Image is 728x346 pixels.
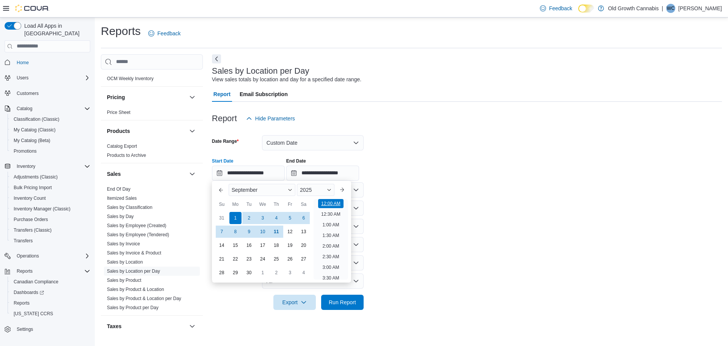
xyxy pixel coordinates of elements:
[216,226,228,238] div: day-7
[353,205,359,211] button: Open list of options
[243,198,255,210] div: Tu
[270,226,282,238] div: day-11
[107,214,134,219] a: Sales by Day
[107,93,186,101] button: Pricing
[336,184,348,196] button: Next month
[229,253,242,265] div: day-22
[14,127,56,133] span: My Catalog (Classic)
[11,172,61,182] a: Adjustments (Classic)
[11,299,90,308] span: Reports
[11,236,36,245] a: Transfers
[101,24,141,39] h1: Reports
[14,104,35,113] button: Catalog
[14,311,53,317] span: [US_STATE] CCRS
[270,267,282,279] div: day-2
[284,239,296,251] div: day-19
[667,4,675,13] span: WC
[107,269,160,274] a: Sales by Location per Day
[2,73,93,83] button: Users
[319,242,342,251] li: 2:00 AM
[11,277,61,286] a: Canadian Compliance
[212,114,237,123] h3: Report
[212,138,239,144] label: Date Range
[298,253,310,265] div: day-27
[14,185,52,191] span: Bulk Pricing Import
[353,187,359,193] button: Open list of options
[318,199,344,208] li: 12:00 AM
[107,259,143,265] span: Sales by Location
[243,212,255,224] div: day-2
[229,267,242,279] div: day-29
[298,239,310,251] div: day-20
[11,136,53,145] a: My Catalog (Beta)
[14,227,52,233] span: Transfers (Classic)
[270,198,282,210] div: Th
[14,137,50,144] span: My Catalog (Beta)
[107,127,186,135] button: Products
[578,5,594,13] input: Dark Mode
[145,26,184,41] a: Feedback
[107,76,154,82] span: OCM Weekly Inventory
[188,322,197,331] button: Taxes
[314,199,348,280] ul: Time
[14,162,90,171] span: Inventory
[11,215,51,224] a: Purchase Orders
[14,195,46,201] span: Inventory Count
[216,212,228,224] div: day-31
[17,268,33,274] span: Reports
[270,212,282,224] div: day-4
[14,216,48,223] span: Purchase Orders
[284,226,296,238] div: day-12
[107,76,154,81] a: OCM Weekly Inventory
[14,325,36,334] a: Settings
[8,276,93,287] button: Canadian Compliance
[107,186,130,192] span: End Of Day
[216,267,228,279] div: day-28
[537,1,575,16] a: Feedback
[14,251,90,261] span: Operations
[608,4,659,13] p: Old Growth Cannabis
[11,136,90,145] span: My Catalog (Beta)
[14,73,31,82] button: Users
[678,4,722,13] p: [PERSON_NAME]
[101,74,203,86] div: OCM
[298,198,310,210] div: Sa
[17,326,33,332] span: Settings
[243,226,255,238] div: day-9
[286,166,359,181] input: Press the down key to open a popover containing a calendar.
[257,212,269,224] div: day-3
[270,239,282,251] div: day-18
[2,103,93,114] button: Catalog
[2,324,93,335] button: Settings
[17,106,32,112] span: Catalog
[232,187,257,193] span: September
[107,153,146,158] a: Products to Archive
[107,232,169,237] a: Sales by Employee (Tendered)
[319,220,342,229] li: 1:00 AM
[2,57,93,68] button: Home
[107,296,181,301] a: Sales by Product & Location per Day
[11,299,33,308] a: Reports
[14,88,90,98] span: Customers
[107,305,158,310] a: Sales by Product per Day
[212,76,361,84] div: View sales totals by location and day for a specified date range.
[14,300,30,306] span: Reports
[11,236,90,245] span: Transfers
[107,93,125,101] h3: Pricing
[213,87,231,102] span: Report
[107,196,137,201] a: Itemized Sales
[257,253,269,265] div: day-24
[107,144,137,149] a: Catalog Export
[329,299,356,306] span: Run Report
[107,278,141,283] a: Sales by Product
[212,54,221,63] button: Next
[14,206,71,212] span: Inventory Manager (Classic)
[14,279,58,285] span: Canadian Compliance
[14,238,33,244] span: Transfers
[107,295,181,302] span: Sales by Product & Location per Day
[17,75,28,81] span: Users
[11,288,47,297] a: Dashboards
